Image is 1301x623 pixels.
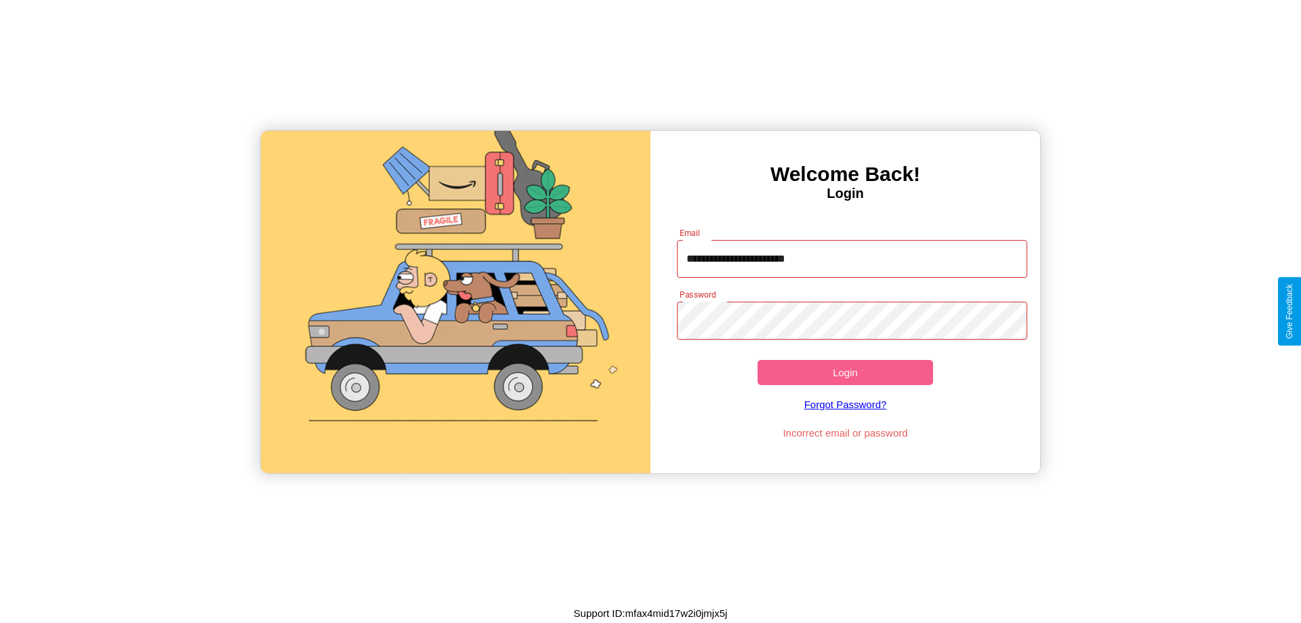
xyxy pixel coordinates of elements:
p: Support ID: mfax4mid17w2i0jmjx5j [574,604,728,622]
p: Incorrect email or password [670,424,1021,442]
h4: Login [650,186,1040,201]
button: Login [758,360,933,385]
label: Email [680,227,701,239]
div: Give Feedback [1285,284,1294,339]
img: gif [261,131,650,473]
h3: Welcome Back! [650,163,1040,186]
label: Password [680,289,716,300]
a: Forgot Password? [670,385,1021,424]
